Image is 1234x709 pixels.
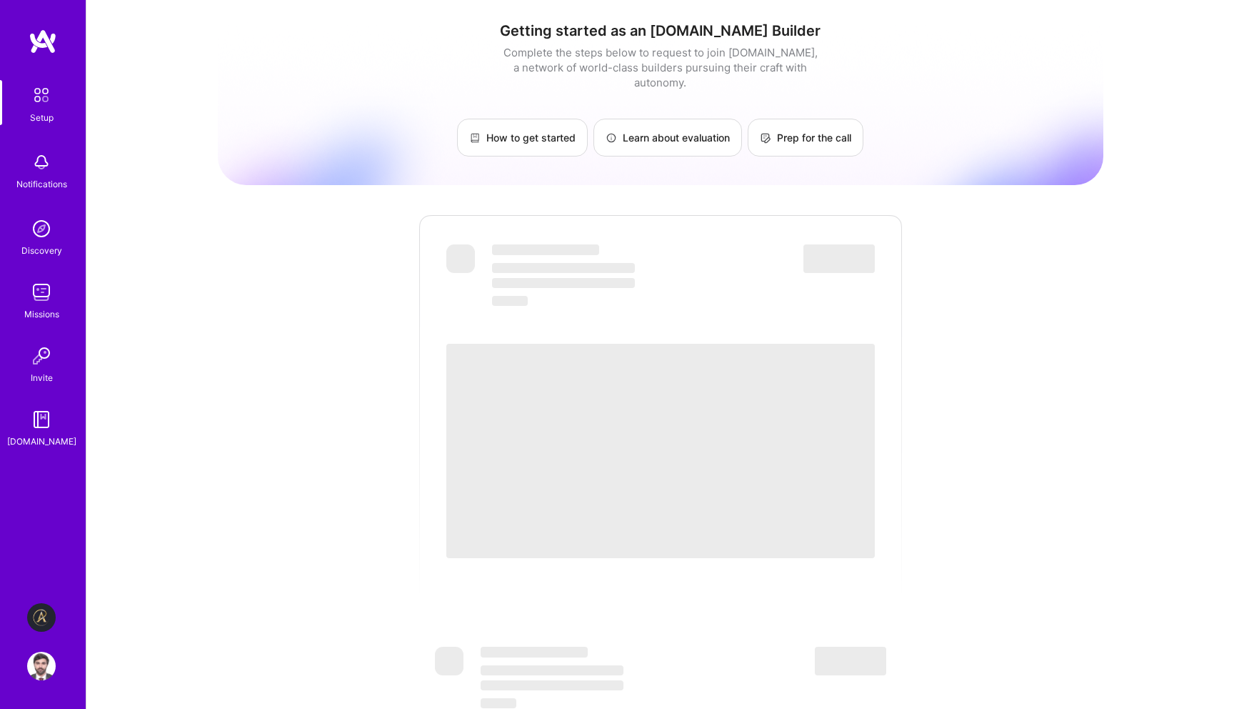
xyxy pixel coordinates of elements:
img: teamwork [27,278,56,307]
a: Prep for the call [748,119,863,157]
span: ‌ [446,344,875,558]
a: Learn about evaluation [593,119,742,157]
span: ‌ [481,665,623,675]
span: ‌ [446,244,475,273]
span: ‌ [492,263,635,273]
a: Aldea: Transforming Behavior Change Through AI-Driven Coaching [24,603,59,632]
span: ‌ [481,698,516,708]
span: ‌ [481,647,588,658]
img: Learn about evaluation [606,132,617,144]
span: ‌ [803,244,875,273]
a: How to get started [457,119,588,157]
div: Setup [30,110,54,125]
img: logo [29,29,57,54]
img: User Avatar [27,652,56,680]
img: bell [27,148,56,177]
img: setup [26,80,56,110]
img: guide book [27,405,56,434]
div: Notifications [16,177,67,192]
span: ‌ [435,647,463,675]
img: Aldea: Transforming Behavior Change Through AI-Driven Coaching [27,603,56,632]
img: How to get started [469,132,481,144]
div: [DOMAIN_NAME] [7,434,76,449]
div: Complete the steps below to request to join [DOMAIN_NAME], a network of world-class builders purs... [500,45,821,90]
span: ‌ [815,647,886,675]
img: Prep for the call [760,132,771,144]
span: ‌ [492,244,599,255]
a: User Avatar [24,652,59,680]
h1: Getting started as an [DOMAIN_NAME] Builder [218,22,1103,39]
span: ‌ [481,680,623,690]
span: ‌ [492,296,528,306]
div: Invite [31,370,53,385]
div: Discovery [21,243,62,258]
img: discovery [27,214,56,243]
div: Missions [24,307,59,322]
img: Invite [27,342,56,370]
span: ‌ [492,278,635,288]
